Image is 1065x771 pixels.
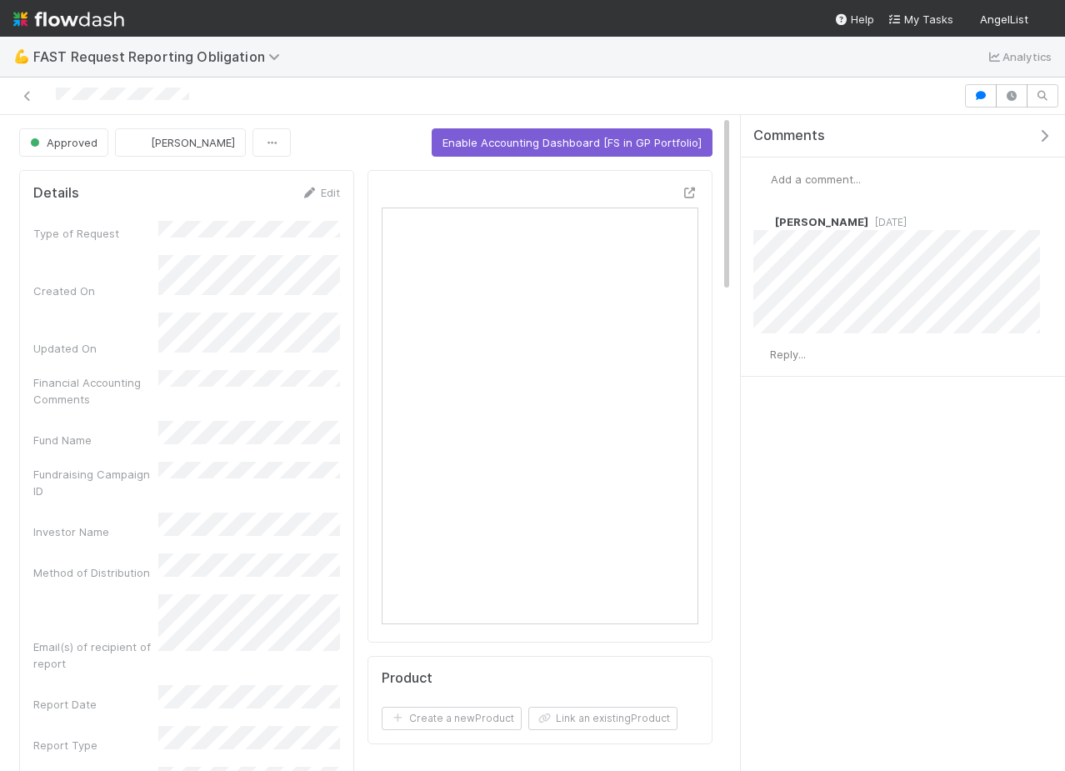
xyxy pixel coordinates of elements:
[775,215,868,228] span: [PERSON_NAME]
[887,11,953,28] a: My Tasks
[301,186,340,199] a: Edit
[33,564,158,581] div: Method of Distribution
[33,466,158,499] div: Fundraising Campaign ID
[980,13,1028,26] span: AngelList
[33,374,158,408] div: Financial Accounting Comments
[432,128,712,157] button: Enable Accounting Dashboard [FS in GP Portfolio]
[868,216,907,228] span: [DATE]
[33,523,158,540] div: Investor Name
[753,213,770,230] img: avatar_705f3a58-2659-4f93-91ad-7a5be837418b.png
[129,134,146,151] img: avatar_705f3a58-2659-4f93-91ad-7a5be837418b.png
[1035,12,1052,28] img: avatar_18c010e4-930e-4480-823a-7726a265e9dd.png
[753,347,770,363] img: avatar_18c010e4-930e-4480-823a-7726a265e9dd.png
[151,136,235,149] span: [PERSON_NAME]
[13,5,124,33] img: logo-inverted-e16ddd16eac7371096b0.svg
[834,11,874,28] div: Help
[753,128,825,144] span: Comments
[771,173,861,186] span: Add a comment...
[33,48,288,65] span: FAST Request Reporting Obligation
[19,128,108,157] button: Approved
[528,707,677,730] button: Link an existingProduct
[33,737,158,753] div: Report Type
[115,128,246,157] button: [PERSON_NAME]
[33,340,158,357] div: Updated On
[382,670,432,687] h5: Product
[27,136,97,149] span: Approved
[33,283,158,299] div: Created On
[13,49,30,63] span: 💪
[33,432,158,448] div: Fund Name
[33,185,79,202] h5: Details
[887,13,953,26] span: My Tasks
[754,171,771,188] img: avatar_18c010e4-930e-4480-823a-7726a265e9dd.png
[770,348,806,361] span: Reply...
[986,47,1052,67] a: Analytics
[33,225,158,242] div: Type of Request
[382,707,522,730] button: Create a newProduct
[33,638,158,672] div: Email(s) of recipient of report
[33,696,158,713] div: Report Date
